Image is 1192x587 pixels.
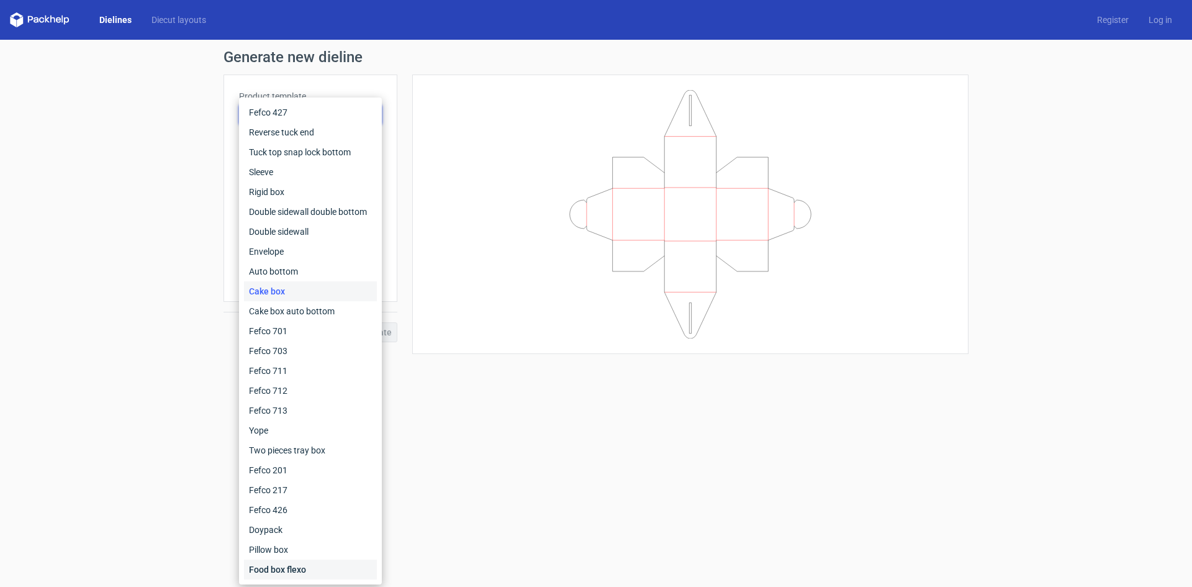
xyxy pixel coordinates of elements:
[244,102,377,122] div: Fefco 427
[244,222,377,242] div: Double sidewall
[244,361,377,381] div: Fefco 711
[244,540,377,560] div: Pillow box
[244,262,377,281] div: Auto bottom
[244,321,377,341] div: Fefco 701
[244,242,377,262] div: Envelope
[244,142,377,162] div: Tuck top snap lock bottom
[244,341,377,361] div: Fefco 703
[223,50,968,65] h1: Generate new dieline
[239,90,382,102] label: Product template
[244,122,377,142] div: Reverse tuck end
[244,301,377,321] div: Cake box auto bottom
[244,401,377,421] div: Fefco 713
[244,202,377,222] div: Double sidewall double bottom
[244,182,377,202] div: Rigid box
[244,281,377,301] div: Cake box
[244,162,377,182] div: Sleeve
[244,381,377,401] div: Fefco 712
[1139,14,1182,26] a: Log in
[1087,14,1139,26] a: Register
[89,14,142,26] a: Dielines
[142,14,216,26] a: Diecut layouts
[244,500,377,520] div: Fefco 426
[244,560,377,580] div: Food box flexo
[244,480,377,500] div: Fefco 217
[244,520,377,540] div: Doypack
[244,460,377,480] div: Fefco 201
[244,440,377,460] div: Two pieces tray box
[244,421,377,440] div: Yope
